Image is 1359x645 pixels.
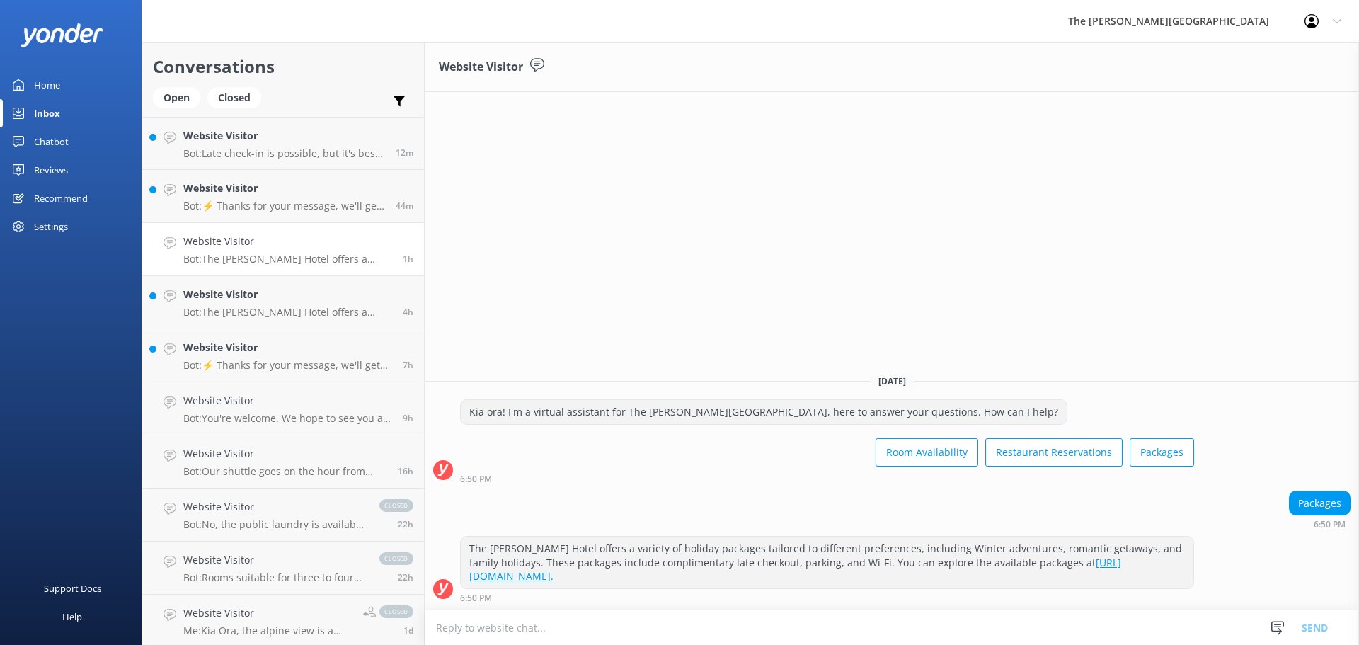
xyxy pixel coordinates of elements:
p: Bot: Our shuttle goes on the hour from 8:00am, returning at 15 minutes past the hour, up until 10... [183,465,387,478]
div: Closed [207,87,261,108]
h3: Website Visitor [439,58,523,76]
p: Bot: The [PERSON_NAME] Hotel offers a variety of holiday packages tailored to different preferenc... [183,253,392,266]
div: 06:50pm 12-Aug-2025 (UTC +12:00) Pacific/Auckland [460,474,1194,484]
a: Website VisitorBot:⚡ Thanks for your message, we'll get back to you as soon as we can. You're als... [142,170,424,223]
strong: 6:50 PM [460,475,492,484]
span: 03:40pm 12-Aug-2025 (UTC +12:00) Pacific/Auckland [403,306,413,318]
span: 12:31pm 12-Aug-2025 (UTC +12:00) Pacific/Auckland [403,359,413,371]
span: 06:50pm 12-Aug-2025 (UTC +12:00) Pacific/Auckland [403,253,413,265]
h2: Conversations [153,53,413,80]
a: Website VisitorBot:Rooms suitable for three to four people include the Superior Two Bedroom Apart... [142,542,424,595]
p: Bot: ⚡ Thanks for your message, we'll get back to you as soon as we can. You're also welcome to k... [183,200,385,212]
strong: 6:50 PM [1314,520,1346,529]
h4: Website Visitor [183,393,392,409]
p: Bot: ⚡ Thanks for your message, we'll get back to you as soon as we can. You're also welcome to k... [183,359,392,372]
div: The [PERSON_NAME] Hotel offers a variety of holiday packages tailored to different preferences, i... [461,537,1193,588]
a: Website VisitorBot:The [PERSON_NAME] Hotel offers a variety of holiday packages tailored to diffe... [142,223,424,276]
div: Home [34,71,60,99]
button: Restaurant Reservations [985,438,1123,467]
span: [DATE] [870,375,914,387]
p: Me: Kia Ora, the alpine view is a partially obstructed view found in our Superior rooms. [GEOGRAP... [183,624,352,637]
a: Website VisitorBot:The [PERSON_NAME] Hotel offers a variety of holiday packages that include comp... [142,276,424,329]
h4: Website Visitor [183,181,385,196]
a: Website VisitorBot:Late check-in is possible, but it's best to inform the hotel in advance to ens... [142,117,424,170]
span: 07:12pm 11-Aug-2025 (UTC +12:00) Pacific/Auckland [403,624,413,637]
div: Packages [1290,491,1350,515]
a: Website VisitorBot:⚡ Thanks for your message, we'll get back to you as soon as we can. You're als... [142,329,424,382]
a: Open [153,89,207,105]
h4: Website Visitor [183,287,392,302]
h4: Website Visitor [183,446,387,462]
p: Bot: You're welcome. We hope to see you at The [PERSON_NAME][GEOGRAPHIC_DATA] soon! [183,412,392,425]
p: Bot: The [PERSON_NAME] Hotel offers a variety of holiday packages that include complimentary late... [183,306,392,319]
a: Website VisitorBot:Our shuttle goes on the hour from 8:00am, returning at 15 minutes past the hou... [142,435,424,489]
a: Website VisitorBot:You're welcome. We hope to see you at The [PERSON_NAME][GEOGRAPHIC_DATA] soon!9h [142,382,424,435]
span: 07:45pm 12-Aug-2025 (UTC +12:00) Pacific/Auckland [396,200,413,212]
strong: 6:50 PM [460,594,492,603]
div: Kia ora! I'm a virtual assistant for The [PERSON_NAME][GEOGRAPHIC_DATA], here to answer your ques... [461,400,1067,424]
button: Room Availability [876,438,978,467]
p: Bot: Late check-in is possible, but it's best to inform the hotel in advance to ensure a smooth p... [183,147,385,160]
div: Support Docs [44,574,101,603]
span: closed [379,605,413,618]
div: Settings [34,212,68,241]
span: 09:49pm 11-Aug-2025 (UTC +12:00) Pacific/Auckland [398,571,413,583]
div: Reviews [34,156,68,184]
span: closed [379,552,413,565]
h4: Website Visitor [183,234,392,249]
span: 03:50am 12-Aug-2025 (UTC +12:00) Pacific/Auckland [398,465,413,477]
span: 08:18pm 12-Aug-2025 (UTC +12:00) Pacific/Auckland [396,147,413,159]
button: Packages [1130,438,1194,467]
h4: Website Visitor [183,499,365,515]
a: [URL][DOMAIN_NAME]. [469,556,1121,583]
span: 10:48am 12-Aug-2025 (UTC +12:00) Pacific/Auckland [403,412,413,424]
h4: Website Visitor [183,340,392,355]
div: Chatbot [34,127,69,156]
img: yonder-white-logo.png [21,23,103,47]
div: 06:50pm 12-Aug-2025 (UTC +12:00) Pacific/Auckland [460,593,1194,603]
div: Recommend [34,184,88,212]
a: Website VisitorBot:No, the public laundry is available to guests at no charge.closed22h [142,489,424,542]
span: 10:29pm 11-Aug-2025 (UTC +12:00) Pacific/Auckland [398,518,413,530]
div: Inbox [34,99,60,127]
p: Bot: Rooms suitable for three to four people include the Superior Two Bedroom Apartment, Lake Vie... [183,571,365,584]
span: closed [379,499,413,512]
p: Bot: No, the public laundry is available to guests at no charge. [183,518,365,531]
h4: Website Visitor [183,552,365,568]
a: Closed [207,89,268,105]
h4: Website Visitor [183,128,385,144]
div: Open [153,87,200,108]
div: Help [62,603,82,631]
h4: Website Visitor [183,605,352,621]
div: 06:50pm 12-Aug-2025 (UTC +12:00) Pacific/Auckland [1289,519,1351,529]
